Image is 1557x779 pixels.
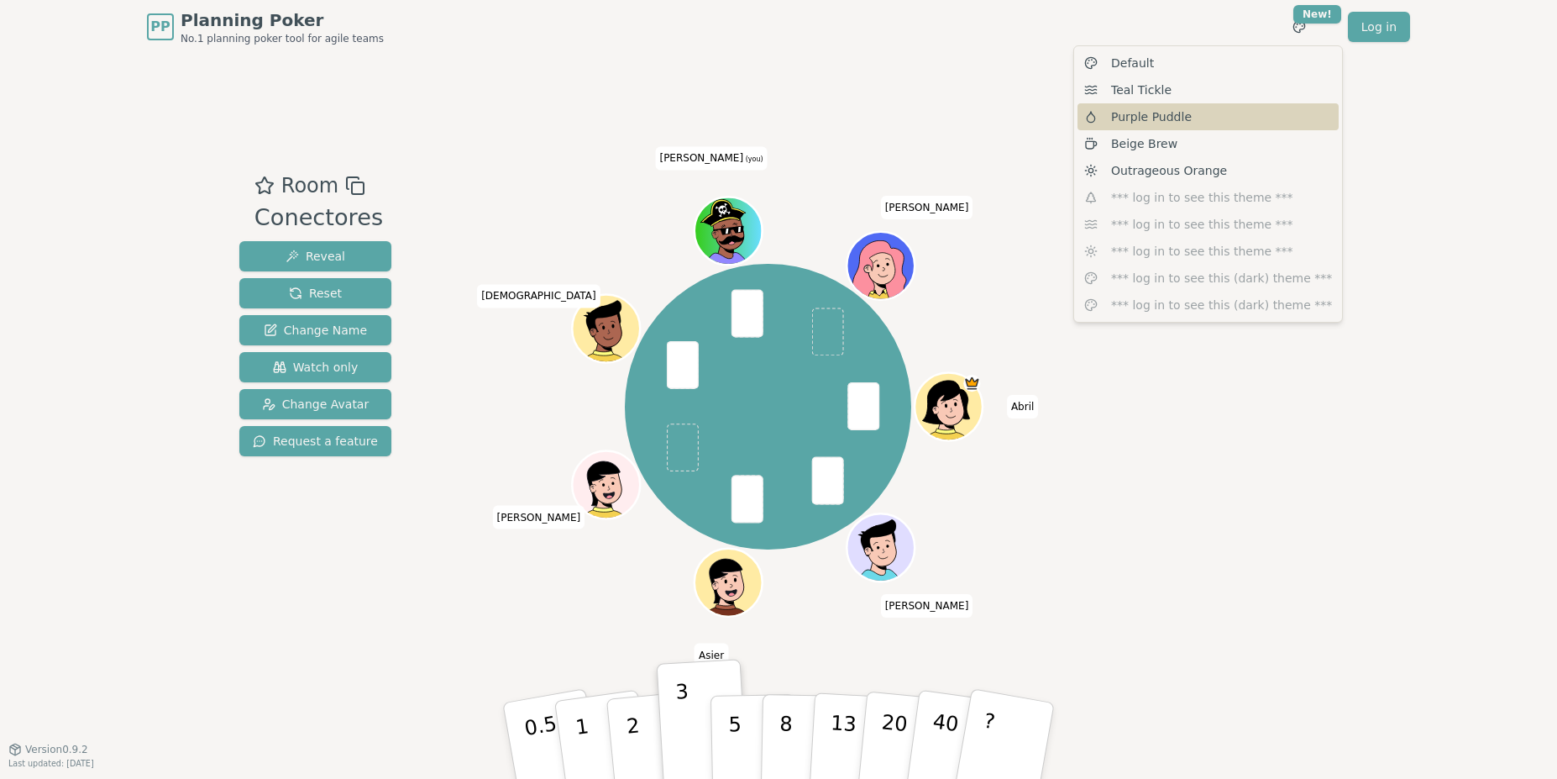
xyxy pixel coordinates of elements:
span: Teal Tickle [1111,82,1172,98]
p: 3 [675,680,694,771]
span: Default [1111,55,1154,71]
span: Outrageous Orange [1111,162,1227,179]
span: Beige Brew [1111,135,1177,152]
span: Purple Puddle [1111,108,1192,125]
